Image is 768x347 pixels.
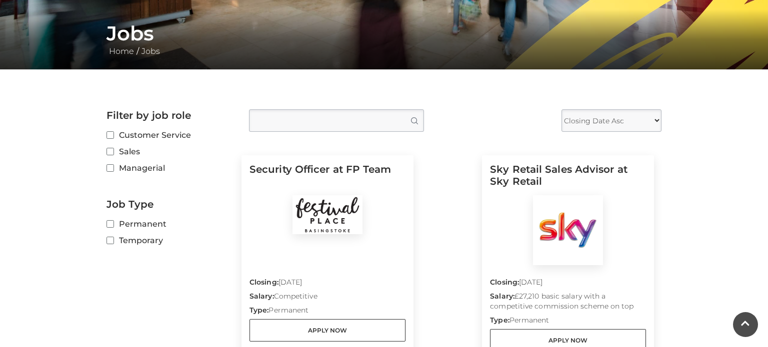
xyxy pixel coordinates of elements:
div: / [99,21,669,57]
h1: Jobs [106,21,661,45]
strong: Closing: [490,278,519,287]
a: Jobs [139,46,162,56]
label: Customer Service [106,129,234,141]
img: Sky Retail [533,195,603,265]
h2: Job Type [106,198,234,210]
p: £27,210 basic salary with a competitive commission scheme on top [490,291,646,315]
strong: Salary: [249,292,274,301]
h2: Filter by job role [106,109,234,121]
label: Managerial [106,162,234,174]
strong: Type: [490,316,509,325]
label: Permanent [106,218,234,230]
p: Competitive [249,291,405,305]
label: Sales [106,145,234,158]
p: [DATE] [249,277,405,291]
h5: Sky Retail Sales Advisor at Sky Retail [490,163,646,195]
strong: Salary: [490,292,514,301]
a: Home [106,46,136,56]
h5: Security Officer at FP Team [249,163,405,195]
strong: Type: [249,306,268,315]
strong: Closing: [249,278,278,287]
a: Apply Now [249,319,405,342]
p: Permanent [490,315,646,329]
img: Festival Place [292,195,362,234]
p: Permanent [249,305,405,319]
p: [DATE] [490,277,646,291]
label: Temporary [106,234,234,247]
